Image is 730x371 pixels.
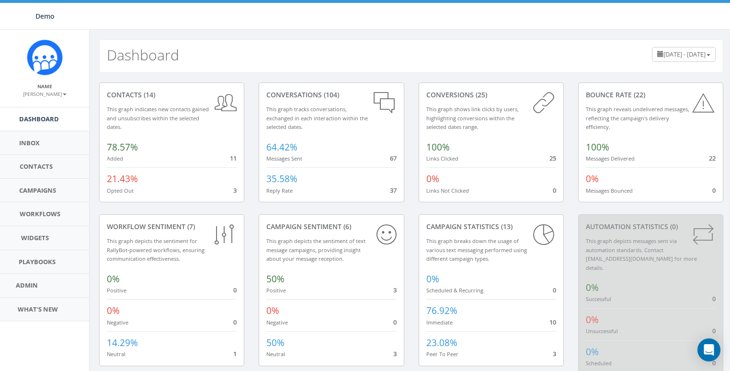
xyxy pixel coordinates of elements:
span: Demo [35,12,55,21]
span: Admin [16,281,38,290]
span: 21.43% [107,173,138,185]
span: 0 [233,286,237,294]
small: This graph tracks conversations, exchanged in each interaction within the selected dates. [266,105,368,130]
span: 22 [709,154,716,162]
small: Peer To Peer [426,350,458,358]
small: This graph depicts the sentiment for RallyBot-powered workflows, ensuring communication effective... [107,237,205,262]
small: Messages Bounced [586,187,633,194]
span: 0% [586,346,599,358]
div: Campaign Sentiment [266,222,396,232]
small: This graph shows link clicks by users, highlighting conversions within the selected dates range. [426,105,519,130]
span: 50% [266,273,285,285]
small: This graph breaks down the usage of various text messaging performed using different campaign types. [426,237,527,262]
small: Unsuccessful [586,327,618,335]
span: 50% [266,336,285,349]
div: Open Intercom Messenger [697,338,720,361]
span: 3 [553,349,556,358]
span: 37 [390,186,397,195]
span: 0% [426,173,439,185]
span: (104) [322,90,339,99]
small: Reply Rate [266,187,293,194]
div: conversions [426,90,556,100]
span: Widgets [21,233,49,242]
span: (13) [499,222,513,231]
div: Campaign Statistics [426,222,556,232]
span: 23.08% [426,336,457,349]
small: [PERSON_NAME] [23,91,67,97]
span: 100% [426,141,450,153]
span: (22) [632,90,645,99]
span: 0% [107,304,120,317]
span: 0 [712,186,716,195]
div: Automation Statistics [586,222,716,232]
span: (14) [142,90,155,99]
span: 0 [393,318,397,326]
small: This graph reveals undelivered messages, reflecting the campaign's delivery efficiency. [586,105,689,130]
span: 0 [712,326,716,335]
img: Icon_1.png [27,39,63,75]
small: Messages Sent [266,155,302,162]
small: This graph depicts messages sent via automation standards. Contact [EMAIL_ADDRESS][DOMAIN_NAME] f... [586,237,697,271]
span: 0 [712,359,716,367]
small: Successful [586,295,611,302]
small: Messages Delivered [586,155,635,162]
small: Negative [107,319,128,326]
small: Links Clicked [426,155,458,162]
span: Dashboard [19,115,59,123]
span: 0 [233,318,237,326]
span: 0% [586,173,599,185]
span: 25 [549,154,556,162]
div: contacts [107,90,237,100]
span: Playbooks [19,257,56,266]
small: Name [37,83,52,90]
span: 0 [553,186,556,195]
small: Positive [107,287,126,294]
span: 0 [553,286,556,294]
span: 35.58% [266,173,297,185]
small: This graph depicts the sentiment of text message campaigns, providing insight about your message ... [266,237,365,262]
span: 0% [426,273,439,285]
span: 67 [390,154,397,162]
small: Immediate [426,319,453,326]
small: Opted Out [107,187,134,194]
span: Contacts [20,162,53,171]
span: 0% [586,281,599,294]
div: conversations [266,90,396,100]
span: 0% [107,273,120,285]
span: 100% [586,141,609,153]
span: 3 [233,186,237,195]
div: Bounce Rate [586,90,716,100]
span: 14.29% [107,336,138,349]
span: (25) [474,90,487,99]
span: 10 [549,318,556,326]
span: (0) [668,222,678,231]
small: This graph indicates new contacts gained and unsubscribes within the selected dates. [107,105,209,130]
span: 3 [393,349,397,358]
span: 3 [393,286,397,294]
small: Neutral [266,350,285,358]
span: Inbox [19,139,40,147]
small: Neutral [107,350,125,358]
small: Added [107,155,123,162]
div: Workflow Sentiment [107,222,237,232]
span: What's New [18,305,58,313]
span: Workflows [20,209,60,218]
span: [DATE] - [DATE] [663,50,706,58]
span: 0 [712,294,716,303]
span: 76.92% [426,304,457,317]
span: 64.42% [266,141,297,153]
span: Campaigns [19,186,56,195]
span: 1 [233,349,237,358]
small: Links Not Clicked [426,187,469,194]
small: Negative [266,319,288,326]
span: (6) [342,222,351,231]
h2: Dashboard [107,47,179,63]
small: Scheduled & Recurring [426,287,483,294]
span: 11 [230,154,237,162]
small: Scheduled [586,359,612,367]
span: 0% [266,304,279,317]
a: [PERSON_NAME] [23,89,67,98]
span: 78.57% [107,141,138,153]
small: Positive [266,287,286,294]
span: (7) [185,222,195,231]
